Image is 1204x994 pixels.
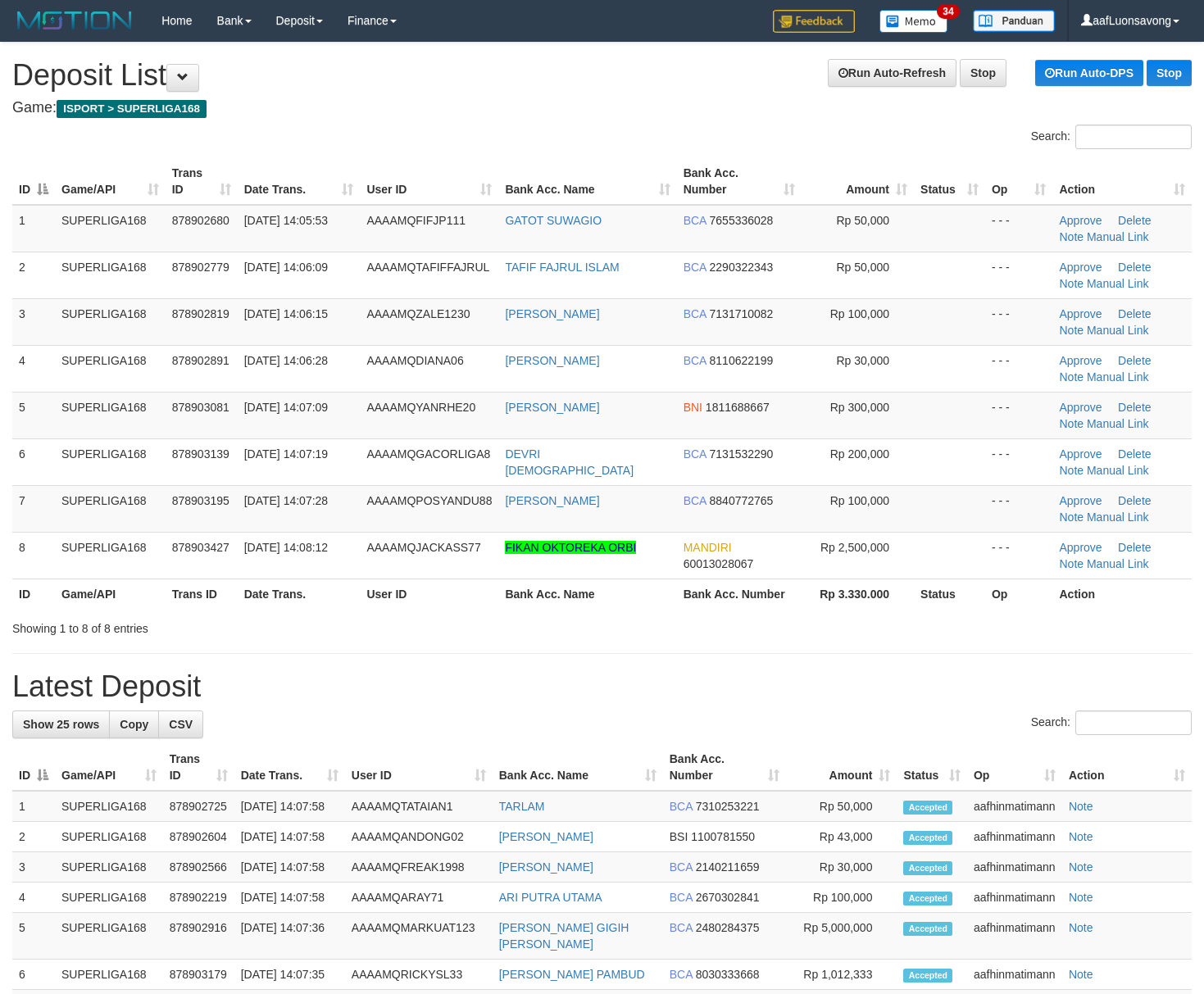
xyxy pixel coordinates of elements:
[836,354,889,367] span: Rp 30,000
[1069,860,1093,874] a: Note
[1087,230,1149,243] a: Manual Link
[1052,158,1192,205] th: Action: activate to sort column ascending
[366,261,489,274] span: AAAAMQTAFIFFAJRUL
[166,579,238,609] th: Trans ID
[234,852,345,883] td: [DATE] 14:07:58
[802,579,914,609] th: Rp 3.330.000
[505,214,602,227] a: GATOT SUWAGIO
[499,891,602,904] a: ARI PUTRA UTAMA
[234,883,345,913] td: [DATE] 14:07:58
[12,791,55,822] td: 1
[985,345,1053,392] td: - - -
[710,494,774,507] span: Copy 8840772765 to clipboard
[172,307,229,320] span: 878902819
[12,883,55,913] td: 4
[498,158,676,205] th: Bank Acc. Name: activate to sort column ascending
[505,541,636,554] a: FIKAN OKTOREKA ORBI
[163,744,234,791] th: Trans ID: activate to sort column ascending
[903,801,952,815] span: Accepted
[345,744,493,791] th: User ID: activate to sort column ascending
[55,252,166,298] td: SUPERLIGA168
[1059,401,1102,414] a: Approve
[1059,494,1102,507] a: Approve
[12,532,55,579] td: 8
[12,485,55,532] td: 7
[967,960,1062,990] td: aafhinmatimann
[985,158,1053,205] th: Op: activate to sort column ascending
[12,710,110,738] a: Show 25 rows
[786,822,897,852] td: Rp 43,000
[163,960,234,990] td: 878903179
[967,852,1062,883] td: aafhinmatimann
[1118,354,1151,367] a: Delete
[1059,541,1102,554] a: Approve
[55,158,166,205] th: Game/API: activate to sort column ascending
[55,205,166,252] td: SUPERLIGA168
[499,830,593,843] a: [PERSON_NAME]
[163,791,234,822] td: 878902725
[12,158,55,205] th: ID: activate to sort column descending
[55,392,166,438] td: SUPERLIGA168
[684,307,706,320] span: BCA
[1059,417,1084,430] a: Note
[985,298,1053,345] td: - - -
[12,252,55,298] td: 2
[1059,324,1084,337] a: Note
[684,214,706,227] span: BCA
[360,579,498,609] th: User ID
[1147,60,1192,86] a: Stop
[234,791,345,822] td: [DATE] 14:07:58
[1087,557,1149,570] a: Manual Link
[1035,60,1143,86] a: Run Auto-DPS
[505,401,599,414] a: [PERSON_NAME]
[967,791,1062,822] td: aafhinmatimann
[498,579,676,609] th: Bank Acc. Name
[163,883,234,913] td: 878902219
[967,744,1062,791] th: Op: activate to sort column ascending
[57,100,207,118] span: ISPORT > SUPERLIGA168
[345,913,493,960] td: AAAAMQMARKUAT123
[1118,261,1151,274] a: Delete
[836,214,889,227] span: Rp 50,000
[1118,541,1151,554] a: Delete
[985,252,1053,298] td: - - -
[55,345,166,392] td: SUPERLIGA168
[1031,125,1192,149] label: Search:
[163,852,234,883] td: 878902566
[985,392,1053,438] td: - - -
[169,718,193,731] span: CSV
[505,494,599,507] a: [PERSON_NAME]
[12,392,55,438] td: 5
[55,438,166,485] td: SUPERLIGA168
[244,354,328,367] span: [DATE] 14:06:28
[1059,261,1102,274] a: Approve
[879,10,948,33] img: Button%20Memo.svg
[244,214,328,227] span: [DATE] 14:05:53
[973,10,1055,32] img: panduan.png
[786,883,897,913] td: Rp 100,000
[345,852,493,883] td: AAAAMQFREAK1998
[1087,511,1149,524] a: Manual Link
[903,969,952,983] span: Accepted
[55,913,163,960] td: SUPERLIGA168
[244,447,328,461] span: [DATE] 14:07:19
[802,158,914,205] th: Amount: activate to sort column ascending
[985,485,1053,532] td: - - -
[172,354,229,367] span: 878902891
[366,541,480,554] span: AAAAMQJACKASS77
[12,744,55,791] th: ID: activate to sort column descending
[244,401,328,414] span: [DATE] 14:07:09
[706,401,770,414] span: Copy 1811688667 to clipboard
[677,579,802,609] th: Bank Acc. Number
[172,447,229,461] span: 878903139
[55,791,163,822] td: SUPERLIGA168
[12,852,55,883] td: 3
[55,485,166,532] td: SUPERLIGA168
[172,261,229,274] span: 878902779
[166,158,238,205] th: Trans ID: activate to sort column ascending
[55,883,163,913] td: SUPERLIGA168
[967,822,1062,852] td: aafhinmatimann
[897,744,967,791] th: Status: activate to sort column ascending
[773,10,855,33] img: Feedback.jpg
[499,968,645,981] a: [PERSON_NAME] PAMBUD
